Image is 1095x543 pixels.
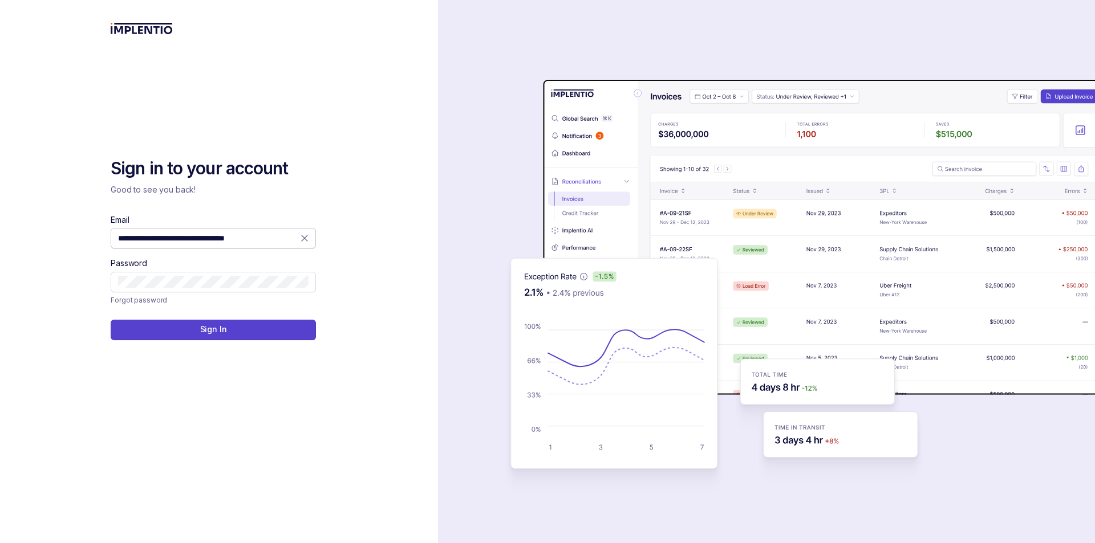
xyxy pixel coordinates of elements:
[111,157,316,180] h2: Sign in to your account
[111,295,167,306] p: Forgot password
[111,295,167,306] a: Link Forgot password
[111,184,316,195] p: Good to see you back!
[200,324,227,335] p: Sign In
[111,214,129,226] label: Email
[111,258,147,269] label: Password
[111,320,316,340] button: Sign In
[111,23,173,34] img: logo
